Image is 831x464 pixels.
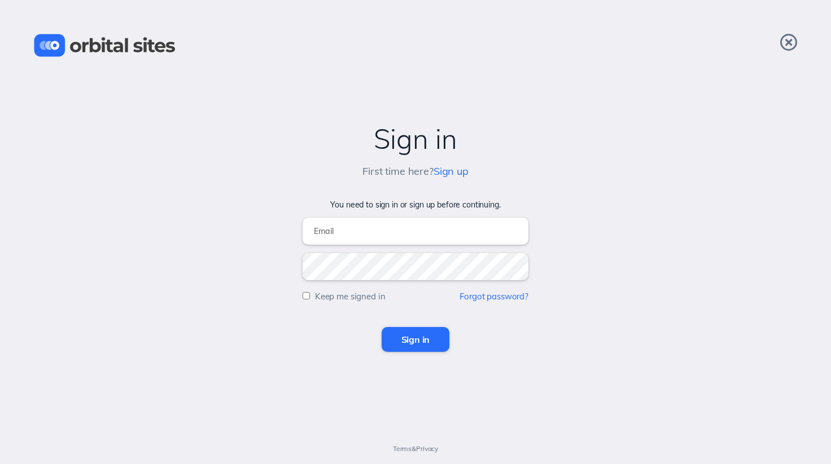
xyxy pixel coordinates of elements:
[11,200,820,352] form: You need to sign in or sign up before continuing.
[303,218,528,245] input: Email
[315,291,386,302] label: Keep me signed in
[34,34,176,57] img: Orbital Sites Logo
[11,123,820,154] h2: Sign in
[393,444,412,453] a: Terms
[460,291,528,302] a: Forgot password?
[362,166,469,178] h5: First time here?
[434,165,469,178] a: Sign up
[382,327,450,352] input: Sign in
[416,444,438,453] a: Privacy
